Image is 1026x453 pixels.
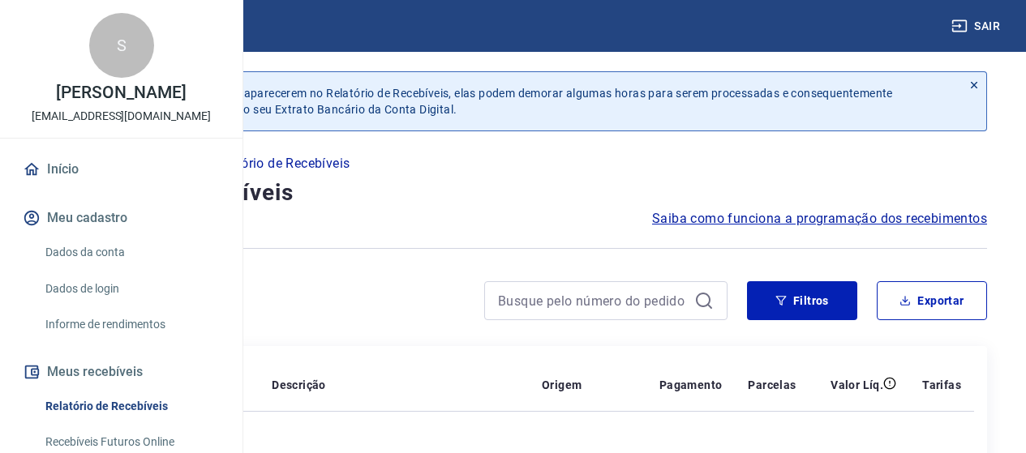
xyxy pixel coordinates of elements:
[39,272,223,306] a: Dados de login
[210,154,350,173] p: Relatório de Recebíveis
[19,152,223,187] a: Início
[948,11,1007,41] button: Sair
[39,236,223,269] a: Dados da conta
[659,377,723,393] p: Pagamento
[19,200,223,236] button: Meu cadastro
[89,13,154,78] div: S
[922,377,961,393] p: Tarifas
[56,84,186,101] p: [PERSON_NAME]
[831,377,883,393] p: Valor Líq.
[39,390,223,423] a: Relatório de Recebíveis
[32,108,211,125] p: [EMAIL_ADDRESS][DOMAIN_NAME]
[88,85,949,118] p: Após o envio das liquidações aparecerem no Relatório de Recebíveis, elas podem demorar algumas ho...
[748,377,796,393] p: Parcelas
[542,377,582,393] p: Origem
[272,377,326,393] p: Descrição
[19,354,223,390] button: Meus recebíveis
[39,177,987,209] h4: Relatório de Recebíveis
[747,281,857,320] button: Filtros
[498,288,688,313] input: Busque pelo número do pedido
[39,308,223,341] a: Informe de rendimentos
[652,209,987,229] a: Saiba como funciona a programação dos recebimentos
[877,281,987,320] button: Exportar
